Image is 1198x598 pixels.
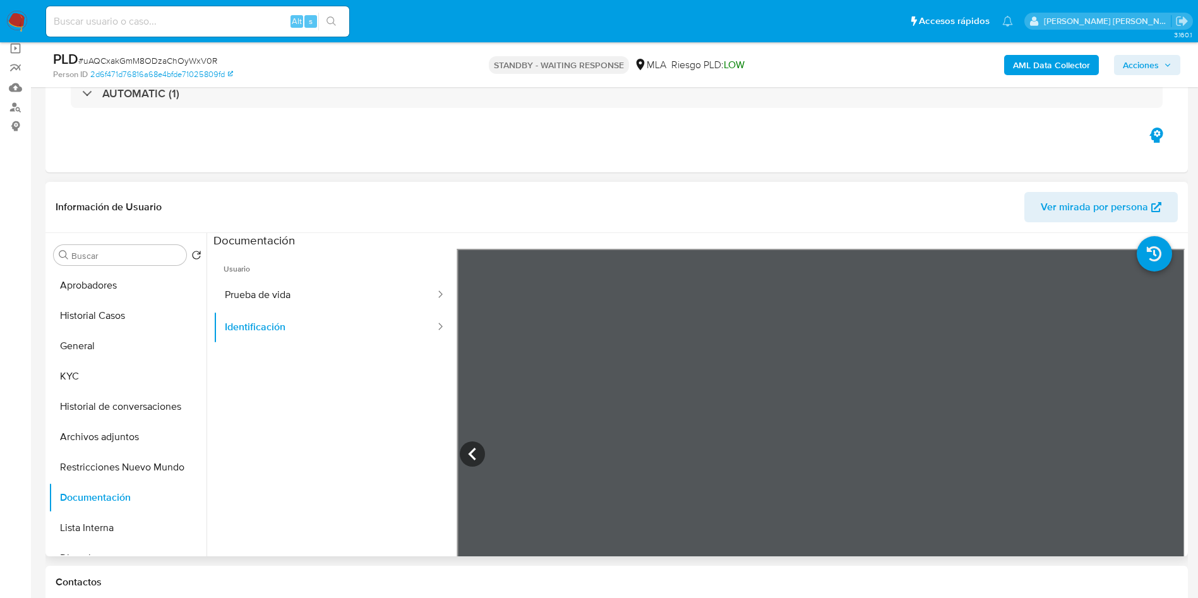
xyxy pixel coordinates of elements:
button: AML Data Collector [1004,55,1099,75]
span: 3.160.1 [1174,30,1192,40]
button: Restricciones Nuevo Mundo [49,452,207,482]
button: General [49,331,207,361]
button: KYC [49,361,207,392]
p: lucia.neglia@mercadolibre.com [1044,15,1171,27]
b: AML Data Collector [1013,55,1090,75]
span: Riesgo PLD: [671,58,745,72]
button: Volver al orden por defecto [191,250,201,264]
button: Ver mirada por persona [1024,192,1178,222]
span: Accesos rápidos [919,15,990,28]
span: Acciones [1123,55,1159,75]
b: PLD [53,49,78,69]
button: search-icon [318,13,344,30]
span: s [309,15,313,27]
a: 2d6f471d76816a68e4bfde71025809fd [90,69,233,80]
button: Historial de conversaciones [49,392,207,422]
span: Ver mirada por persona [1041,192,1148,222]
p: STANDBY - WAITING RESPONSE [489,56,629,74]
div: AUTOMATIC (1) [71,79,1163,108]
button: Archivos adjuntos [49,422,207,452]
span: Alt [292,15,302,27]
a: Salir [1175,15,1189,28]
h3: AUTOMATIC (1) [102,87,179,100]
button: Acciones [1114,55,1180,75]
button: Lista Interna [49,513,207,543]
span: # uAQCxakGmM8ODzaChOyWxV0R [78,54,217,67]
h1: Información de Usuario [56,201,162,213]
div: MLA [634,58,666,72]
b: Person ID [53,69,88,80]
button: Buscar [59,250,69,260]
input: Buscar usuario o caso... [46,13,349,30]
button: Aprobadores [49,270,207,301]
span: LOW [724,57,745,72]
h1: Contactos [56,576,1178,589]
button: Documentación [49,482,207,513]
a: Notificaciones [1002,16,1013,27]
button: Historial Casos [49,301,207,331]
button: Direcciones [49,543,207,573]
input: Buscar [71,250,181,261]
